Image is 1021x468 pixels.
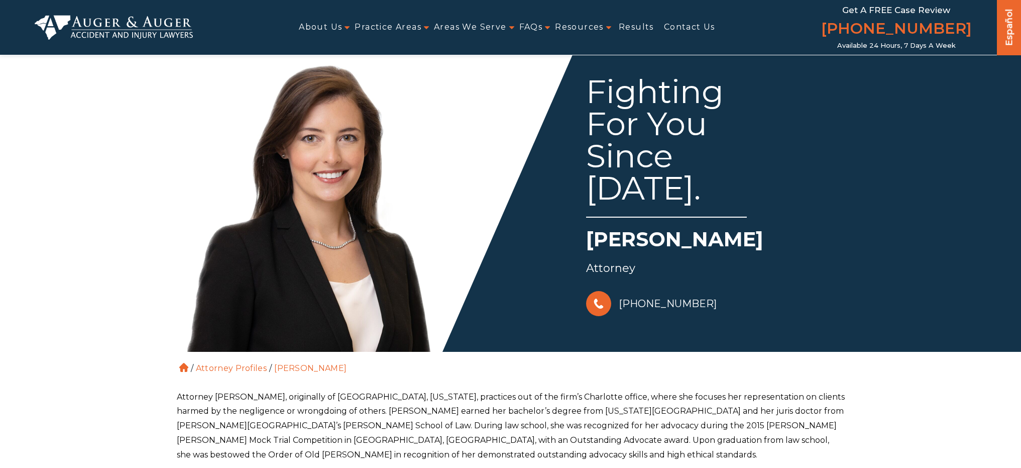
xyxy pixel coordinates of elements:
a: Home [179,363,188,372]
h1: [PERSON_NAME] [586,225,846,258]
a: Attorney Profiles [196,363,267,373]
p: Attorney [PERSON_NAME], originally of [GEOGRAPHIC_DATA], [US_STATE], practices out of the firm’s ... [177,390,845,462]
span: Get a FREE Case Review [842,5,950,15]
a: [PHONE_NUMBER] [586,289,717,319]
span: Available 24 Hours, 7 Days a Week [837,42,956,50]
ol: / / [177,352,845,375]
div: Fighting For You Since [DATE]. [586,75,747,218]
a: FAQs [519,16,543,39]
img: Auger & Auger Accident and Injury Lawyers Logo [35,15,193,39]
a: Areas We Serve [434,16,507,39]
div: Attorney [586,258,846,278]
a: About Us [299,16,342,39]
img: Madison McLawhorn [169,50,471,352]
a: Results [619,16,654,39]
a: Practice Areas [355,16,421,39]
a: Resources [555,16,604,39]
a: [PHONE_NUMBER] [821,18,972,42]
li: [PERSON_NAME] [272,363,349,373]
a: Contact Us [664,16,715,39]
